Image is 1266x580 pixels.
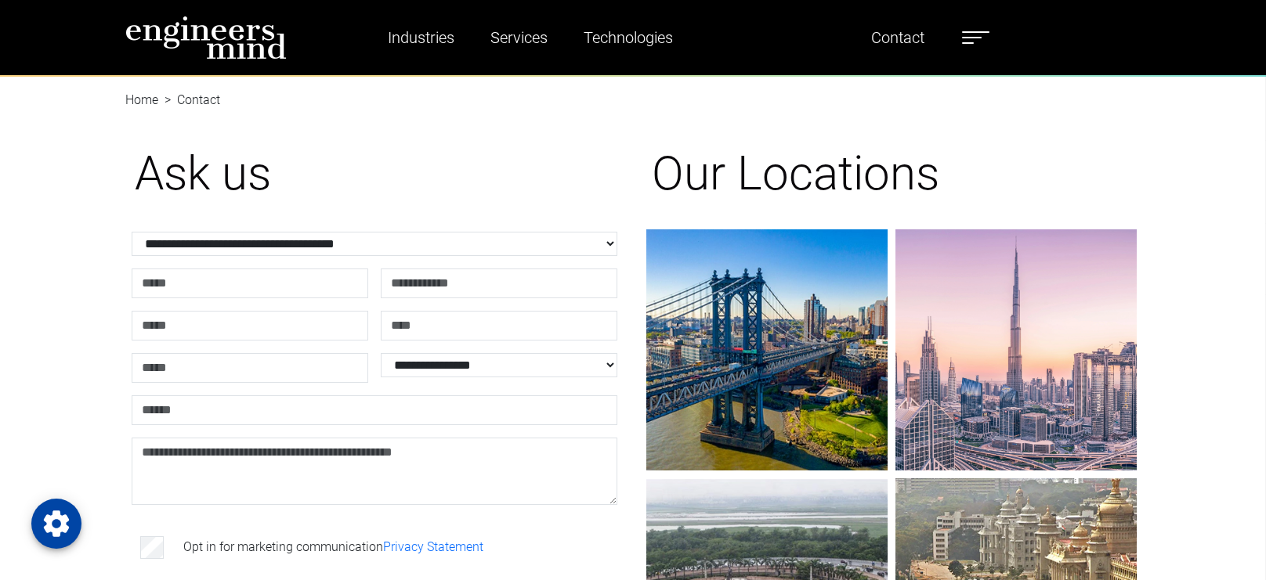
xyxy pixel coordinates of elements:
h1: Ask us [135,146,614,202]
img: logo [125,16,287,59]
a: Contact [865,20,931,56]
li: Contact [158,91,220,110]
a: Industries [382,20,461,56]
a: Privacy Statement [383,539,483,554]
img: gif [895,229,1137,470]
h1: Our Locations [652,146,1131,202]
a: Technologies [577,20,679,56]
a: Services [484,20,554,56]
a: Home [125,92,158,107]
label: Opt in for marketing communication [183,538,483,557]
nav: breadcrumb [125,75,1141,94]
img: gif [646,229,888,470]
